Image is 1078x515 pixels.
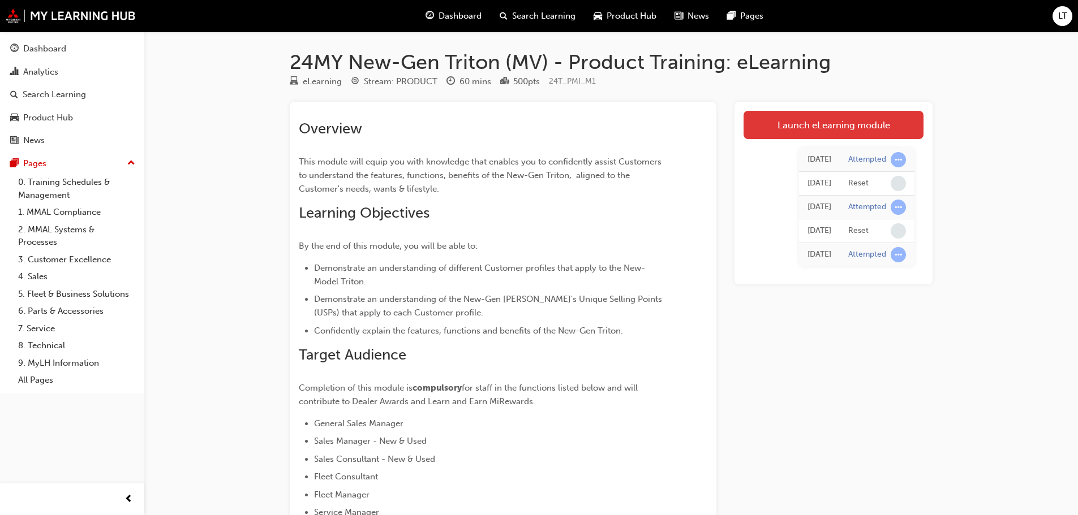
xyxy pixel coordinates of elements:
[314,418,403,429] span: General Sales Manager
[1058,10,1067,23] span: LT
[23,134,45,147] div: News
[5,84,140,105] a: Search Learning
[14,285,140,303] a: 5. Fleet & Business Solutions
[848,154,886,165] div: Attempted
[299,204,430,222] span: Learning Objectives
[10,90,18,100] span: search-icon
[426,9,434,23] span: guage-icon
[1053,6,1072,26] button: LT
[364,75,437,88] div: Stream: PRODUCT
[665,5,718,28] a: news-iconNews
[351,75,437,89] div: Stream
[808,224,831,237] div: Fri Jul 25 2025 14:00:01 GMT+1000 (Australian Eastern Standard Time)
[14,354,140,372] a: 9. MyLH Information
[512,10,575,23] span: Search Learning
[299,157,664,194] span: This module will equip you with knowledge that enables you to confidently assist Customers to und...
[5,62,140,83] a: Analytics
[446,75,491,89] div: Duration
[23,157,46,170] div: Pages
[23,88,86,101] div: Search Learning
[10,159,19,169] span: pages-icon
[303,75,342,88] div: eLearning
[491,5,585,28] a: search-iconSearch Learning
[413,383,462,393] span: compulsory
[10,44,19,54] span: guage-icon
[14,337,140,354] a: 8. Technical
[14,221,140,251] a: 2. MMAL Systems & Processes
[14,371,140,389] a: All Pages
[314,326,623,336] span: Confidently explain the features, functions and benefits of the New-Gen Triton.
[5,153,140,174] button: Pages
[299,346,406,363] span: Target Audience
[513,75,540,88] div: 500 pts
[6,8,136,23] img: mmal
[314,294,664,318] span: Demonstrate an understanding of the New-Gen [PERSON_NAME]'s Unique Selling Points (USPs) that app...
[607,10,656,23] span: Product Hub
[439,10,482,23] span: Dashboard
[5,38,140,59] a: Dashboard
[299,120,362,137] span: Overview
[314,436,427,446] span: Sales Manager - New & Used
[808,177,831,190] div: Tue Jul 29 2025 10:47:14 GMT+1000 (Australian Eastern Standard Time)
[891,247,906,262] span: learningRecordVerb_ATTEMPT-icon
[23,111,73,124] div: Product Hub
[290,77,298,87] span: learningResourceType_ELEARNING-icon
[314,454,435,464] span: Sales Consultant - New & Used
[585,5,665,28] a: car-iconProduct Hub
[290,50,933,75] h1: 24MY New-Gen Triton (MV) - Product Training: eLearning
[314,490,370,500] span: Fleet Manager
[10,136,19,146] span: news-icon
[14,302,140,320] a: 6. Parts & Accessories
[290,75,342,89] div: Type
[299,241,478,251] span: By the end of this module, you will be able to:
[314,471,378,482] span: Fleet Consultant
[23,42,66,55] div: Dashboard
[500,9,508,23] span: search-icon
[351,77,359,87] span: target-icon
[5,130,140,151] a: News
[299,383,413,393] span: Completion of this module is
[740,10,763,23] span: Pages
[549,76,596,86] span: Learning resource code
[808,153,831,166] div: Tue Jul 29 2025 10:47:16 GMT+1000 (Australian Eastern Standard Time)
[718,5,772,28] a: pages-iconPages
[808,201,831,214] div: Fri Jul 25 2025 14:00:02 GMT+1000 (Australian Eastern Standard Time)
[891,152,906,167] span: learningRecordVerb_ATTEMPT-icon
[808,248,831,261] div: Fri Jul 25 2025 10:34:58 GMT+1000 (Australian Eastern Standard Time)
[314,263,645,287] span: Demonstrate an understanding of different Customer profiles that apply to the New-Model Triton.
[594,9,602,23] span: car-icon
[14,320,140,337] a: 7. Service
[891,176,906,191] span: learningRecordVerb_NONE-icon
[891,200,906,215] span: learningRecordVerb_ATTEMPT-icon
[446,77,455,87] span: clock-icon
[14,204,140,221] a: 1. MMAL Compliance
[459,75,491,88] div: 60 mins
[10,113,19,123] span: car-icon
[848,249,886,260] div: Attempted
[5,107,140,128] a: Product Hub
[416,5,491,28] a: guage-iconDashboard
[5,36,140,153] button: DashboardAnalyticsSearch LearningProduct HubNews
[744,111,924,139] a: Launch eLearning module
[124,492,133,507] span: prev-icon
[848,202,886,213] div: Attempted
[848,178,869,189] div: Reset
[675,9,683,23] span: news-icon
[23,66,58,79] div: Analytics
[299,383,640,406] span: for staff in the functions listed below and will contribute to Dealer Awards and Learn and Earn M...
[848,226,869,236] div: Reset
[727,9,736,23] span: pages-icon
[10,67,19,77] span: chart-icon
[891,223,906,239] span: learningRecordVerb_NONE-icon
[127,156,135,171] span: up-icon
[688,10,709,23] span: News
[14,251,140,269] a: 3. Customer Excellence
[500,75,540,89] div: Points
[14,268,140,285] a: 4. Sales
[500,77,509,87] span: podium-icon
[14,174,140,204] a: 0. Training Schedules & Management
